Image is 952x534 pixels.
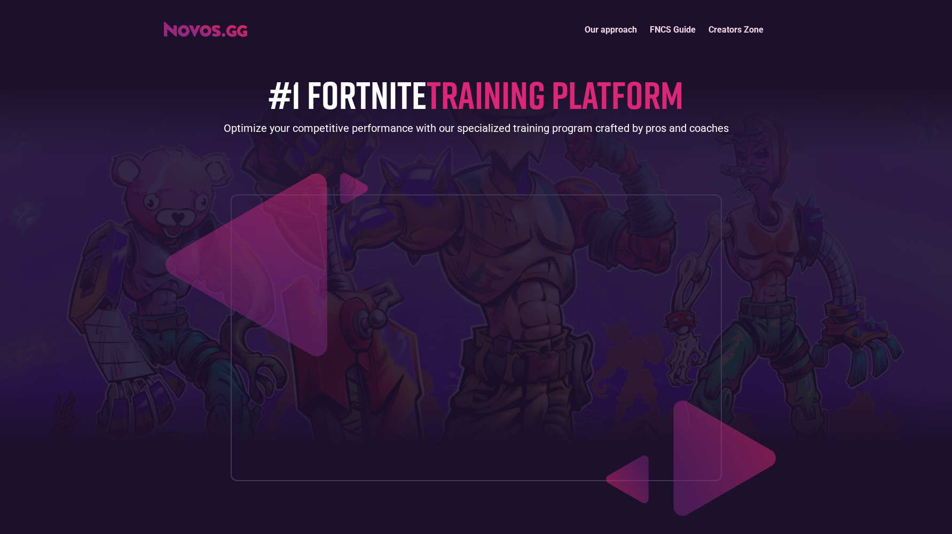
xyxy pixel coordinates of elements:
iframe: Increase your placement in 14 days (Novos.gg) [240,203,713,472]
a: Our approach [578,18,643,41]
h1: #1 FORTNITE [269,73,683,115]
span: TRAINING PLATFORM [427,71,683,117]
a: Creators Zone [702,18,770,41]
div: Optimize your competitive performance with our specialized training program crafted by pros and c... [224,121,729,136]
a: FNCS Guide [643,18,702,41]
